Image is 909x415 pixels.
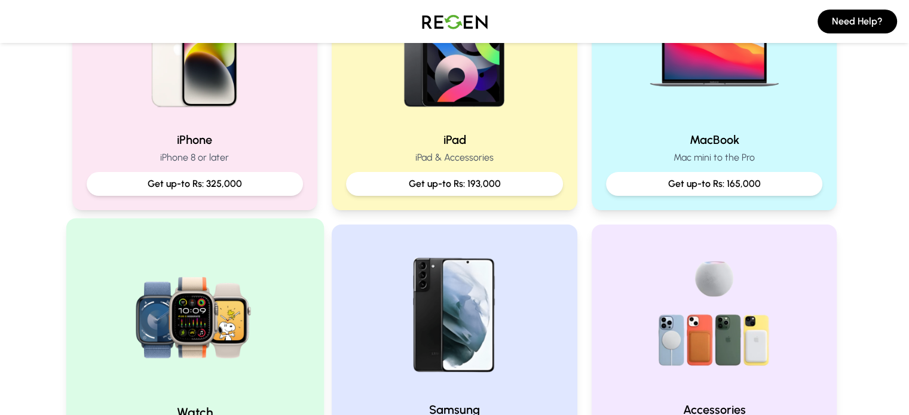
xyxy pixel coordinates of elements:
[346,131,563,148] h2: iPad
[356,177,553,191] p: Get up-to Rs: 193,000
[87,150,304,165] p: iPhone 8 or later
[114,233,275,394] img: Watch
[87,131,304,148] h2: iPhone
[346,150,563,165] p: iPad & Accessories
[378,239,531,392] img: Samsung
[638,239,791,392] img: Accessories
[606,150,823,165] p: Mac mini to the Pro
[96,177,294,191] p: Get up-to Rs: 325,000
[606,131,823,148] h2: MacBook
[818,10,897,33] button: Need Help?
[413,5,497,38] img: Logo
[616,177,813,191] p: Get up-to Rs: 165,000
